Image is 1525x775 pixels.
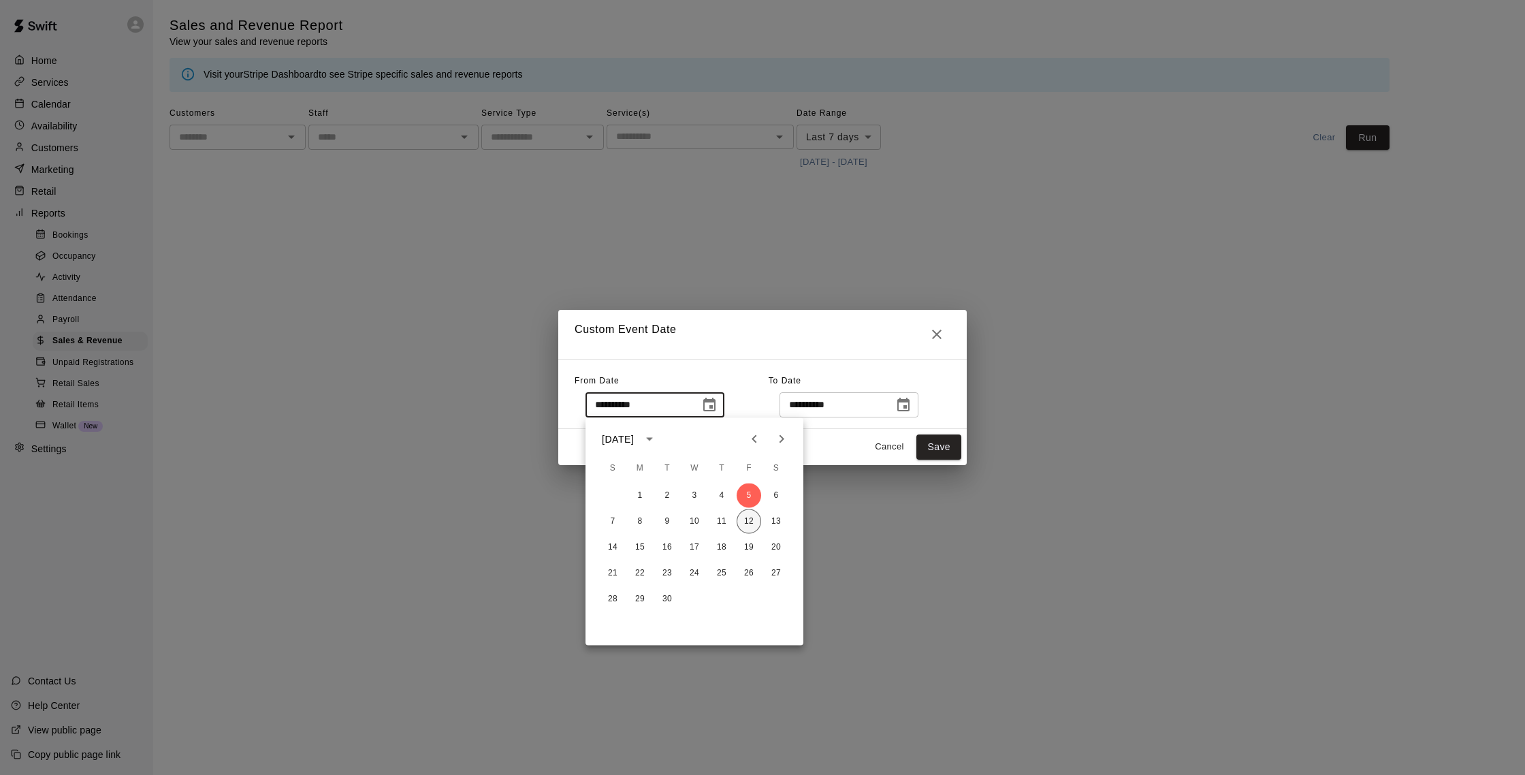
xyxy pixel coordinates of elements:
h2: Custom Event Date [558,310,967,359]
button: 9 [655,509,679,534]
button: 26 [737,561,761,586]
button: 21 [600,561,625,586]
button: calendar view is open, switch to year view [638,428,661,451]
span: Friday [737,455,761,482]
span: Thursday [709,455,734,482]
button: Choose date, selected date is Sep 5, 2025 [696,392,723,419]
span: Tuesday [655,455,679,482]
span: Saturday [764,455,788,482]
button: Previous month [741,426,768,453]
button: Close [923,321,950,348]
button: Choose date, selected date is Sep 12, 2025 [890,392,917,419]
button: 20 [764,535,788,560]
button: 6 [764,484,788,508]
button: 3 [682,484,707,508]
span: Wednesday [682,455,707,482]
button: 12 [737,509,761,534]
button: 15 [628,535,652,560]
button: 7 [600,509,625,534]
button: 10 [682,509,707,534]
button: Next month [768,426,795,453]
button: 22 [628,561,652,586]
button: 11 [709,509,734,534]
button: 16 [655,535,679,560]
button: 5 [737,484,761,508]
span: Monday [628,455,652,482]
button: 23 [655,561,679,586]
span: Sunday [600,455,625,482]
button: Cancel [867,437,911,458]
button: 18 [709,535,734,560]
button: 19 [737,535,761,560]
button: Save [916,434,961,460]
div: [DATE] [602,432,634,446]
button: 13 [764,509,788,534]
button: 8 [628,509,652,534]
button: 14 [600,535,625,560]
button: 2 [655,484,679,508]
button: 1 [628,484,652,508]
span: To Date [769,376,801,385]
button: 29 [628,587,652,612]
button: 24 [682,561,707,586]
button: 17 [682,535,707,560]
button: 30 [655,587,679,612]
button: 27 [764,561,788,586]
button: 4 [709,484,734,508]
button: 25 [709,561,734,586]
button: 28 [600,587,625,612]
span: From Date [575,376,620,385]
